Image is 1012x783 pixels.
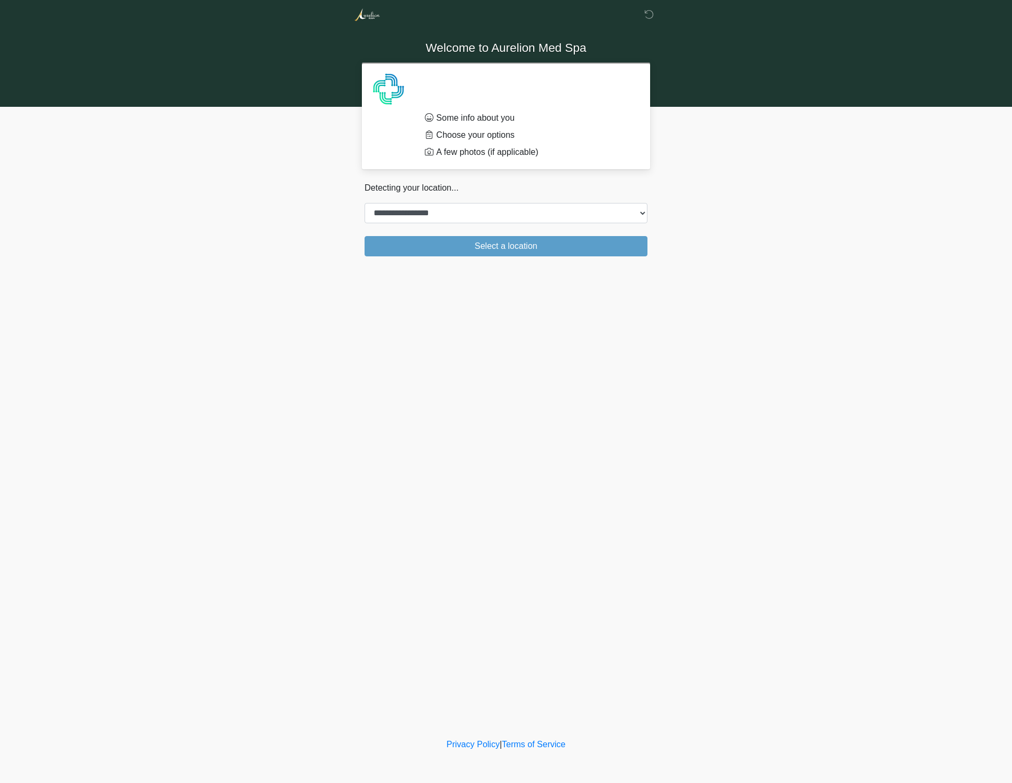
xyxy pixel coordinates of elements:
li: Some info about you [425,112,631,124]
a: | [500,740,502,749]
h1: Welcome to Aurelion Med Spa [357,38,655,58]
a: Terms of Service [502,740,565,749]
li: A few photos (if applicable) [425,146,631,159]
li: Choose your options [425,129,631,142]
span: Detecting your location... [365,183,458,192]
img: Agent Avatar [373,73,405,105]
button: Select a location [365,236,647,256]
a: Privacy Policy [447,740,500,749]
img: Aurelion Med Spa Logo [354,8,380,21]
